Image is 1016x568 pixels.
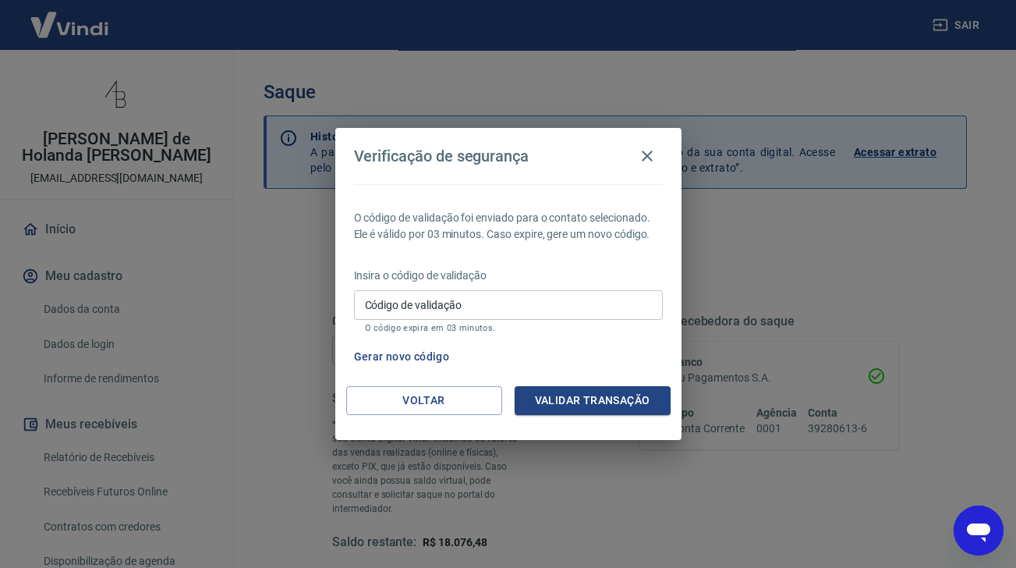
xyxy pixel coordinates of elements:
p: O código expira em 03 minutos. [365,323,652,333]
h4: Verificação de segurança [354,147,529,165]
iframe: Botão para abrir a janela de mensagens [954,506,1004,556]
button: Voltar [346,386,502,415]
p: O código de validação foi enviado para o contato selecionado. Ele é válido por 03 minutos. Caso e... [354,210,663,243]
button: Validar transação [515,386,671,415]
button: Gerar novo código [348,343,456,371]
p: Insira o código de validação [354,268,663,284]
